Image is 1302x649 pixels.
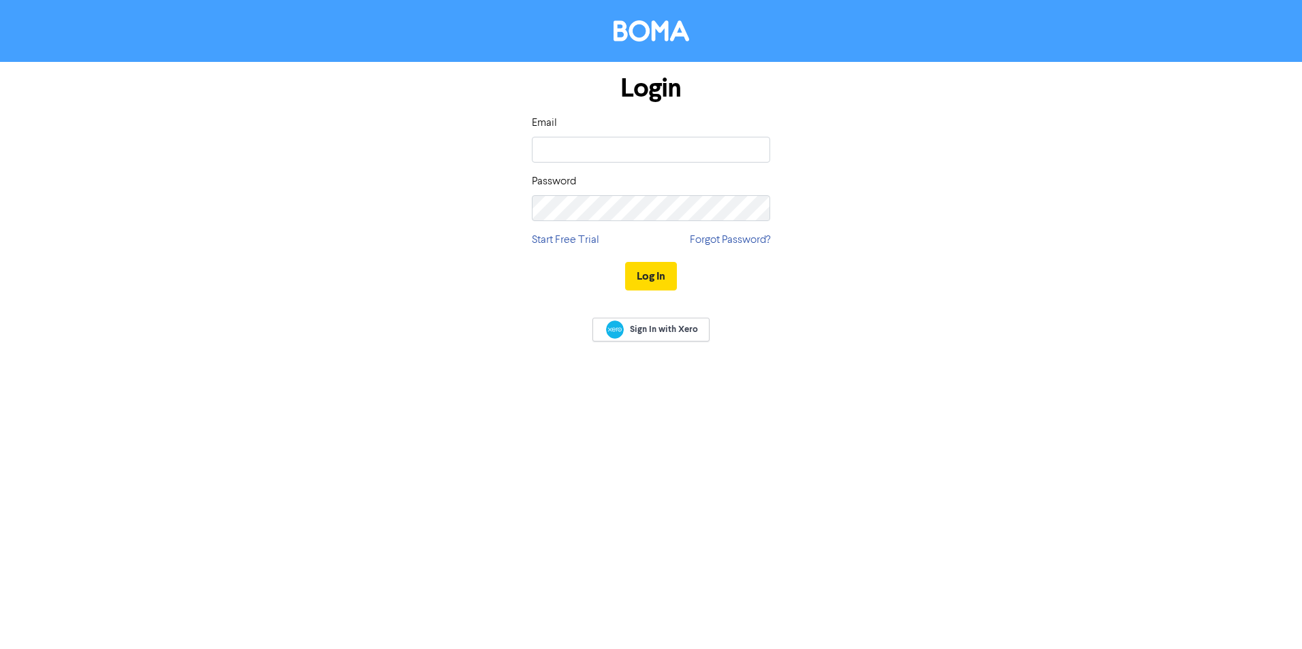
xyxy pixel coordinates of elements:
h1: Login [532,73,770,104]
button: Log In [625,262,677,290]
img: Xero logo [606,320,624,339]
label: Email [532,115,557,131]
a: Forgot Password? [690,232,770,248]
img: BOMA Logo [614,20,689,41]
span: Sign In with Xero [630,323,698,335]
a: Start Free Trial [532,232,599,248]
label: Password [532,173,576,190]
a: Sign In with Xero [592,318,710,342]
